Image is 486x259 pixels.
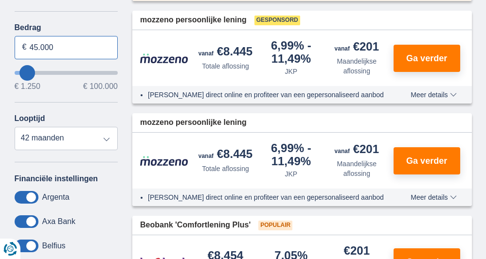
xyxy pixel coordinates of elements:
[140,155,189,166] img: product.pl.alt Mozzeno
[328,159,386,178] div: Maandelijkse aflossing
[15,71,118,75] input: wantToBorrow
[202,164,249,173] div: Totale aflossing
[148,192,390,202] li: [PERSON_NAME] direct online en profiteer van een gepersonaliseerd aanbod
[140,15,247,26] span: mozzeno persoonlijke lening
[411,91,456,98] span: Meer details
[42,193,70,202] label: Argenta
[406,156,447,165] span: Ga verder
[198,46,252,59] div: €8.445
[148,90,390,100] li: [PERSON_NAME] direct online en profiteer van een gepersonaliseerd aanbod
[344,245,370,258] div: €201
[198,148,252,162] div: €8.445
[15,23,118,32] label: Bedrag
[328,56,386,76] div: Maandelijkse aflossing
[406,54,447,63] span: Ga verder
[335,41,379,54] div: €201
[15,114,45,123] label: Looptijd
[262,142,320,167] div: 6,99%
[140,220,251,231] span: Beobank 'Comfortlening Plus'
[285,169,298,179] div: JKP
[411,194,456,201] span: Meer details
[42,242,66,250] label: Belfius
[83,83,118,90] span: € 100.000
[15,83,40,90] span: € 1.250
[140,53,189,64] img: product.pl.alt Mozzeno
[140,117,247,128] span: mozzeno persoonlijke lening
[403,91,464,99] button: Meer details
[202,61,249,71] div: Totale aflossing
[394,45,460,72] button: Ga verder
[285,67,298,76] div: JKP
[403,193,464,201] button: Meer details
[15,174,98,183] label: Financiële instellingen
[254,16,300,25] span: Gesponsord
[262,40,320,65] div: 6,99%
[42,217,75,226] label: Axa Bank
[394,147,460,174] button: Ga verder
[335,143,379,157] div: €201
[22,42,27,53] span: €
[258,221,292,230] span: Populair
